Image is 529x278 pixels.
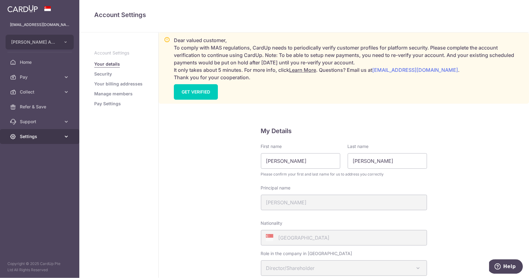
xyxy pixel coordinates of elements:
[261,143,282,150] label: First name
[261,153,340,169] input: First name
[261,261,427,276] span: Director/Shareholder
[174,84,218,100] a: GET VERIFIED
[94,101,121,107] a: Pay Settings
[94,91,133,97] a: Manage members
[14,4,27,10] span: Help
[94,81,143,87] a: Your billing addresses
[174,37,524,81] p: Dear valued customer, To comply with MAS regulations, CardUp needs to periodically verify custome...
[261,171,427,177] span: Please confirm your first and last name for us to address you correctly
[94,71,112,77] a: Security
[20,104,61,110] span: Refer & Save
[261,126,427,136] h5: My Details
[348,153,427,169] input: Last name
[11,39,57,45] span: [PERSON_NAME] Anaesthetic Practice
[10,22,69,28] p: [EMAIL_ADDRESS][DOMAIN_NAME]
[94,10,514,20] h4: Account Settings
[348,143,369,150] label: Last name
[20,133,61,140] span: Settings
[7,5,38,12] img: CardUp
[372,67,458,73] a: [EMAIL_ADDRESS][DOMAIN_NAME]
[94,50,143,56] p: Account Settings
[489,259,523,275] iframe: Opens a widget where you can find more information
[261,185,291,191] label: Principal name
[261,220,283,226] label: Nationality
[6,35,74,50] button: [PERSON_NAME] Anaesthetic Practice
[261,250,352,257] label: Role in the company in [GEOGRAPHIC_DATA]
[20,59,61,65] span: Home
[20,74,61,80] span: Pay
[20,119,61,125] span: Support
[94,61,120,67] a: Your details
[289,67,316,73] a: Learn More
[20,89,61,95] span: Collect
